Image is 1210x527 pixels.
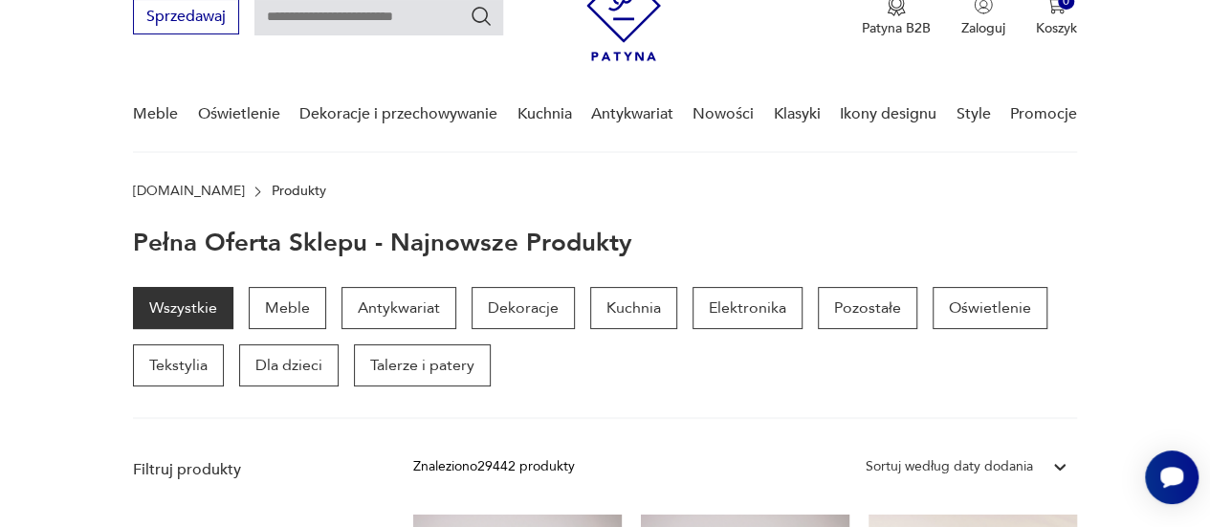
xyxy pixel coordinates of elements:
a: Kuchnia [590,287,677,329]
a: Dla dzieci [239,344,339,386]
button: Szukaj [470,5,493,28]
a: Sprzedawaj [133,11,239,25]
a: Tekstylia [133,344,224,386]
p: Zaloguj [961,19,1005,37]
div: Sortuj według daty dodania [866,456,1033,477]
a: Talerze i patery [354,344,491,386]
a: Antykwariat [591,77,673,151]
a: Meble [133,77,178,151]
a: Kuchnia [517,77,571,151]
a: Meble [249,287,326,329]
h1: Pełna oferta sklepu - najnowsze produkty [133,230,632,256]
a: Style [956,77,990,151]
p: Patyna B2B [862,19,931,37]
a: Ikony designu [840,77,936,151]
a: Antykwariat [341,287,456,329]
a: Dekoracje [472,287,575,329]
p: Koszyk [1036,19,1077,37]
div: Znaleziono 29442 produkty [413,456,575,477]
a: Oświetlenie [933,287,1047,329]
a: Pozostałe [818,287,917,329]
p: Filtruj produkty [133,459,367,480]
a: Nowości [693,77,754,151]
a: Oświetlenie [198,77,280,151]
a: Dekoracje i przechowywanie [299,77,497,151]
p: Produkty [272,184,326,199]
a: Promocje [1010,77,1077,151]
a: Wszystkie [133,287,233,329]
iframe: Smartsupp widget button [1145,450,1199,504]
a: Elektronika [693,287,803,329]
a: Klasyki [774,77,821,151]
a: [DOMAIN_NAME] [133,184,245,199]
